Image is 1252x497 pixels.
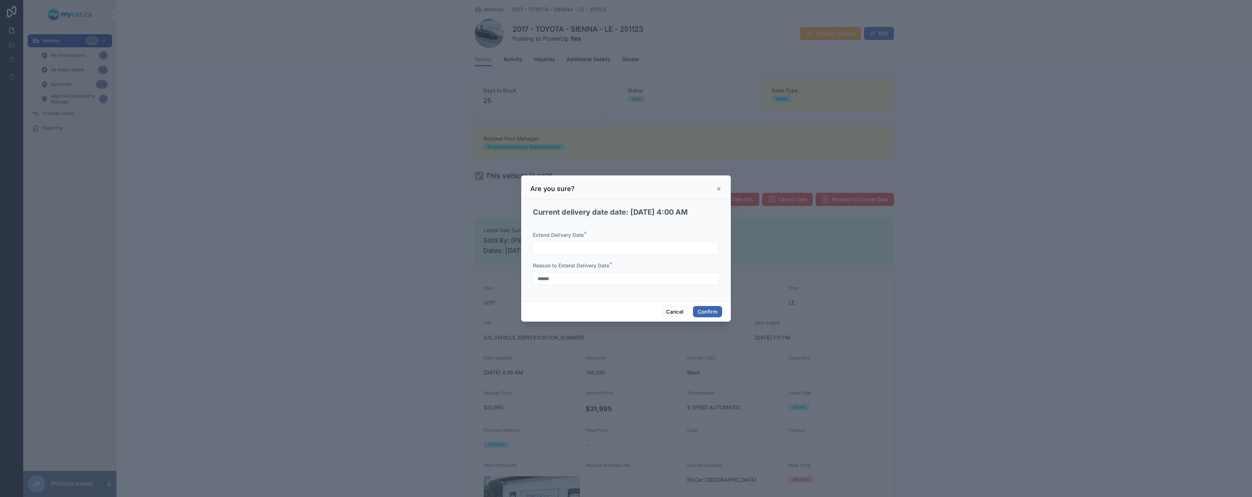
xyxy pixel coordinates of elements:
span: Extend Delivery Date [533,232,584,238]
button: Confirm [693,306,722,318]
button: Cancel [661,306,688,318]
h3: Are you sure? [530,184,575,193]
span: Reason to Extend Delivery Date [533,262,609,269]
h2: Current delivery date date: [DATE] 4:00 AM [533,207,688,218]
